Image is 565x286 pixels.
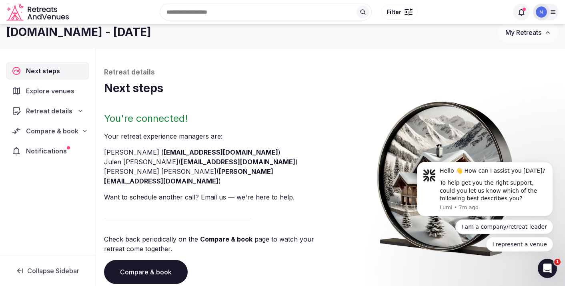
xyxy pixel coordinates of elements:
[536,6,547,18] img: nicolo-8089
[200,235,252,243] a: Compare & book
[104,68,557,77] p: Retreat details
[6,83,89,99] a: Explore venues
[6,143,89,159] a: Notifications
[104,260,188,284] a: Compare & book
[6,62,89,79] a: Next steps
[104,167,327,186] li: [PERSON_NAME] [PERSON_NAME] ( )
[104,234,327,254] p: Check back periodically on the page to watch your retreat come together.
[27,267,79,275] span: Collapse Sidebar
[387,8,401,16] span: Filter
[538,259,557,278] iframe: Intercom live chat
[26,66,63,76] span: Next steps
[26,146,70,156] span: Notifications
[6,262,89,280] button: Collapse Sidebar
[104,147,327,157] li: [PERSON_NAME] ( )
[181,158,295,166] a: [EMAIL_ADDRESS][DOMAIN_NAME]
[505,28,541,36] span: My Retreats
[104,167,273,185] a: [PERSON_NAME][EMAIL_ADDRESS][DOMAIN_NAME]
[405,151,565,264] iframe: Intercom notifications message
[104,112,327,125] h2: You're connected!
[104,157,327,167] li: Julen [PERSON_NAME] ( )
[498,22,559,42] button: My Retreats
[164,148,278,156] a: [EMAIL_ADDRESS][DOMAIN_NAME]
[104,131,327,141] p: Your retreat experience manager s are :
[26,126,78,136] span: Compare & book
[6,3,70,21] svg: Retreats and Venues company logo
[381,4,418,20] button: Filter
[104,192,327,202] p: Want to schedule another call? Email us — we're here to help.
[26,106,72,116] span: Retreat details
[6,3,70,21] a: Visit the homepage
[6,24,151,40] h1: [DOMAIN_NAME] - [DATE]
[554,259,561,265] span: 1
[26,86,78,96] span: Explore venues
[366,96,525,256] img: Winter chalet retreat in picture frame
[104,81,557,96] h1: Next steps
